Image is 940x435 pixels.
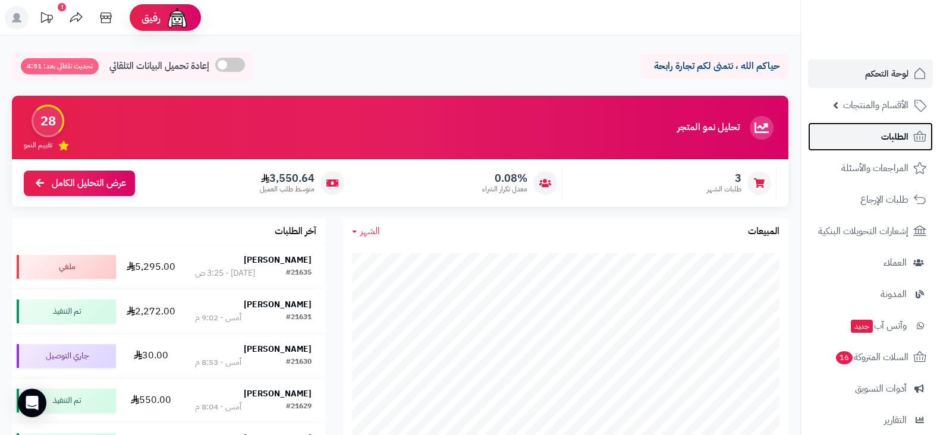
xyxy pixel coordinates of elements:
span: 3 [707,172,741,185]
strong: [PERSON_NAME] [244,298,312,311]
a: لوحة التحكم [808,59,933,88]
span: المراجعات والأسئلة [841,160,908,176]
span: السلات المتروكة [835,349,908,365]
a: عرض التحليل الكامل [24,171,135,196]
a: الشهر [352,225,380,238]
div: #21631 [286,312,312,324]
span: رفيق [142,11,161,25]
h3: تحليل نمو المتجر [677,122,740,133]
div: تم التنفيذ [17,300,116,323]
span: عرض التحليل الكامل [52,176,126,190]
span: أدوات التسويق [855,380,907,397]
span: المدونة [881,286,907,302]
div: أمس - 9:02 م [195,312,241,324]
div: 1 [58,3,66,11]
div: جاري التوصيل [17,344,116,368]
a: العملاء [808,248,933,277]
a: إشعارات التحويلات البنكية [808,217,933,245]
span: 16 [836,351,853,364]
span: لوحة التحكم [865,65,908,82]
span: الأقسام والمنتجات [843,97,908,114]
span: التقارير [884,412,907,428]
p: حياكم الله ، نتمنى لكم تجارة رابحة [649,59,779,73]
strong: [PERSON_NAME] [244,387,312,400]
span: إعادة تحميل البيانات التلقائي [109,59,209,73]
a: المراجعات والأسئلة [808,154,933,182]
div: أمس - 8:53 م [195,357,241,368]
a: السلات المتروكة16 [808,343,933,371]
a: وآتس آبجديد [808,311,933,340]
span: طلبات الشهر [707,184,741,194]
span: العملاء [884,254,907,271]
div: ملغي [17,255,116,279]
span: إشعارات التحويلات البنكية [818,223,908,239]
td: 2,272.00 [121,289,181,333]
a: أدوات التسويق [808,374,933,403]
div: Open Intercom Messenger [18,389,46,417]
h3: آخر الطلبات [275,226,316,237]
span: 3,550.64 [260,172,315,185]
a: المدونة [808,280,933,308]
a: الطلبات [808,122,933,151]
a: تحديثات المنصة [32,6,61,33]
div: تم التنفيذ [17,389,116,412]
td: 30.00 [121,334,181,378]
span: الشهر [360,224,380,238]
span: متوسط طلب العميل [260,184,315,194]
td: 5,295.00 [121,245,181,289]
span: معدل تكرار الشراء [482,184,527,194]
span: 0.08% [482,172,527,185]
span: تقييم النمو [24,140,52,150]
a: التقارير [808,406,933,434]
span: تحديث تلقائي بعد: 4:51 [21,58,99,74]
div: أمس - 8:04 م [195,401,241,413]
img: ai-face.png [165,6,189,30]
strong: [PERSON_NAME] [244,254,312,266]
div: [DATE] - 3:25 ص [195,267,255,279]
h3: المبيعات [748,226,779,237]
div: #21635 [286,267,312,279]
span: طلبات الإرجاع [860,191,908,208]
div: #21629 [286,401,312,413]
div: #21630 [286,357,312,368]
span: الطلبات [881,128,908,145]
span: وآتس آب [850,317,907,334]
td: 550.00 [121,379,181,423]
strong: [PERSON_NAME] [244,343,312,355]
a: طلبات الإرجاع [808,185,933,214]
span: جديد [851,320,873,333]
